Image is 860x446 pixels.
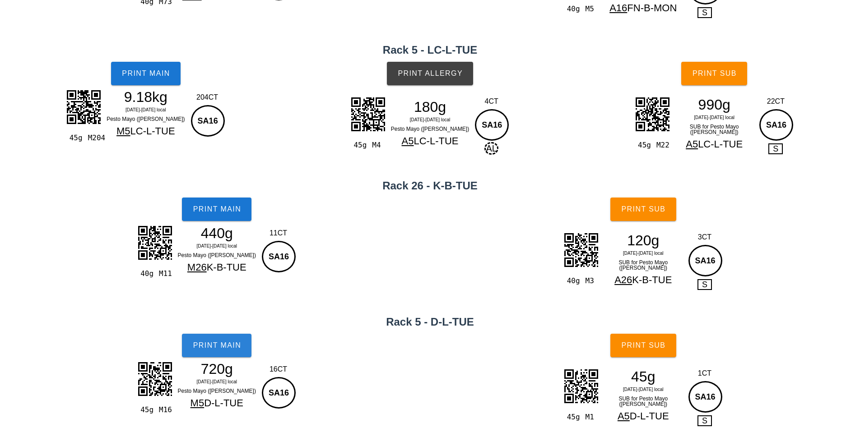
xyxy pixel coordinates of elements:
[177,251,256,260] div: Pesto Mayo ([PERSON_NAME])
[604,234,683,247] div: 120g
[262,377,296,409] div: SA16
[558,363,604,409] img: OyS9iIyl5M7KeTBUn8jVgeNXjb0hBJgqqWxSkWSdEGIQAj76FOJIm9gUueNShwYSr+JwzLLURELIK2KtY28IURE4QIifwmMFd...
[697,415,712,426] span: S
[697,7,712,18] span: S
[627,2,677,14] span: FN-B-MON
[260,228,297,239] div: 11CT
[191,105,225,137] div: SA16
[623,251,664,256] span: [DATE]-[DATE] local
[5,42,855,58] h2: Rack 5 - LC-L-TUE
[107,115,185,124] div: Pesto Mayo ([PERSON_NAME])
[686,138,698,150] span: A5
[604,258,683,272] div: SUB for Pesto Mayo ([PERSON_NAME])
[130,125,175,137] span: LC-L-TUE
[350,139,368,151] div: 45g
[192,341,241,349] span: Print Main
[116,125,130,137] span: M5
[196,379,237,384] span: [DATE]-[DATE] local
[132,220,177,265] img: 0DXILTCxRVQ4porYe4mxO5vgqxrEg8mwJGPiWpGPp9sEwhLwQIEojWIUQ0X5JvzquEMJ0Yu4hcEsh97bKUwSBEEJQOhgTQg6C...
[614,274,632,285] span: A26
[563,3,581,15] div: 40g
[182,198,251,221] button: Print Main
[137,404,155,416] div: 45g
[207,262,246,273] span: K-B-TUE
[630,92,675,137] img: EVtSyC4Sss53BEJIs6oIISGkGQLN0olCQkgzBJqlE4WEkGYINEsnCgkhzRBolk4UEkKaIdAsnT99SVw+3tBjzwAAAABJRU5Er...
[5,178,855,194] h2: Rack 26 - K-B-TUE
[61,84,106,129] img: 8Am1UvPplDG+UAAAAASUVORK5CYII=
[604,370,683,383] div: 45g
[757,96,795,107] div: 22CT
[759,109,793,141] div: SA16
[473,96,510,107] div: 4CT
[563,275,581,287] div: 40g
[177,386,256,395] div: Pesto Mayo ([PERSON_NAME])
[688,245,722,276] div: SA16
[387,62,473,85] button: Print Allergy
[65,132,84,144] div: 45g
[182,334,251,357] button: Print Main
[623,387,664,392] span: [DATE]-[DATE] local
[410,117,451,122] span: [DATE]-[DATE] local
[604,394,683,409] div: SUB for Pesto Mayo ([PERSON_NAME])
[621,341,665,349] span: Print Sub
[688,381,722,413] div: SA16
[694,115,734,120] span: [DATE]-[DATE] local
[107,90,185,104] div: 9.18kg
[391,124,470,133] div: Pesto Mayo ([PERSON_NAME])
[484,142,498,155] span: AL
[191,397,205,409] span: M5
[402,135,414,147] span: A5
[192,205,241,213] span: Print Main
[368,139,387,151] div: M4
[610,198,676,221] button: Print Sub
[563,411,581,423] div: 45g
[204,397,243,409] span: D-L-TUE
[5,314,855,330] h2: Rack 5 - D-L-TUE
[686,368,724,379] div: 1CT
[391,100,470,114] div: 180g
[558,227,604,272] img: BcwPVM+rBt1FwAAAABJRU5ErkJggg==
[260,364,297,375] div: 16CT
[610,334,676,357] button: Print Sub
[768,143,783,154] span: S
[121,69,170,78] span: Print Main
[686,232,724,243] div: 3CT
[675,98,753,111] div: 990g
[84,132,103,144] div: M204
[618,410,630,422] span: A5
[630,410,669,422] span: D-L-TUE
[177,226,256,240] div: 440g
[475,109,509,141] div: SA16
[675,122,753,137] div: SUB for Pesto Mayo ([PERSON_NAME])
[582,411,600,423] div: M1
[697,279,712,290] span: S
[262,241,296,272] div: SA16
[137,268,155,280] div: 40g
[189,92,226,103] div: 204CT
[111,62,181,85] button: Print Main
[397,69,463,78] span: Print Allergy
[345,92,390,137] img: l4WQL4JCyAlMFLIUyJ9ViKOEPNvQQwJqHwKXLKsvnawcQobVQAgJIcMQGJZOFBJChiEwLJ0oJIQMQ2BYOlFICBmGwLB0PgE6t...
[698,138,743,150] span: LC-L-TUE
[414,135,458,147] span: LC-L-TUE
[582,275,600,287] div: M3
[653,139,671,151] div: M22
[155,268,174,280] div: M11
[177,362,256,376] div: 720g
[681,62,747,85] button: Print Sub
[634,139,653,151] div: 45g
[632,274,672,285] span: K-B-TUE
[609,2,627,14] span: A16
[126,107,166,112] span: [DATE]-[DATE] local
[187,262,207,273] span: M26
[621,205,665,213] span: Print Sub
[692,69,737,78] span: Print Sub
[132,356,177,401] img: iihgIESlRhsDaRSbbGUgRKVGGwNpFJtsZSBEpUYbA2kUm2xlIESlRhsDaRSbbGUgRKVGGwNpFJts9Q1Fclw+aQCfpQAAAABJR...
[582,3,600,15] div: M5
[155,404,174,416] div: M16
[196,244,237,248] span: [DATE]-[DATE] local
